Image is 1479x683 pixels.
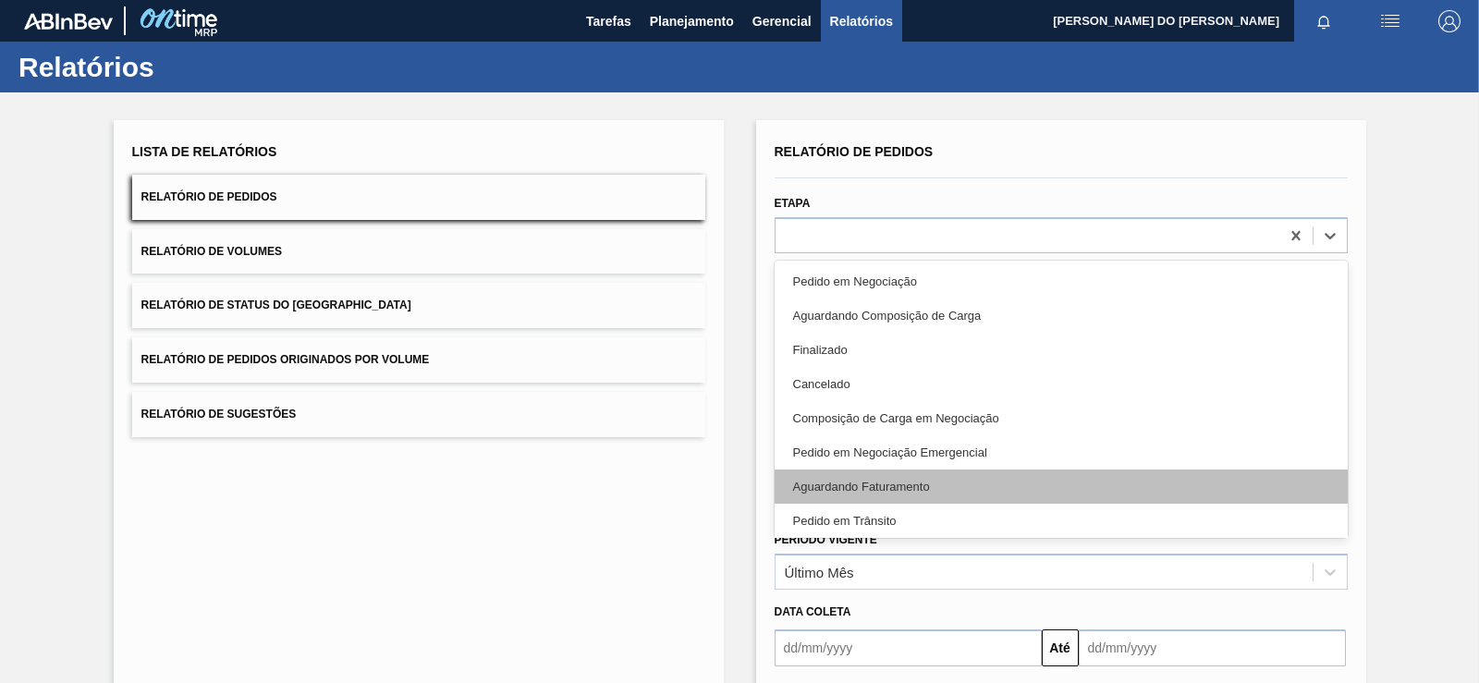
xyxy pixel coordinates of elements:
img: Logout [1438,10,1461,32]
div: Pedido em Negociação [775,264,1348,299]
h1: Relatórios [18,56,347,78]
div: Composição de Carga em Negociação [775,401,1348,435]
span: Relatório de Pedidos [775,144,934,159]
button: Relatório de Sugestões [132,392,705,437]
button: Relatório de Pedidos [132,175,705,220]
div: Aguardando Composição de Carga [775,299,1348,333]
span: Relatório de Volumes [141,245,282,258]
span: Relatório de Pedidos Originados por Volume [141,353,430,366]
div: Pedido em Negociação Emergencial [775,435,1348,470]
div: Aguardando Faturamento [775,470,1348,504]
button: Relatório de Volumes [132,229,705,274]
button: Até [1042,629,1079,666]
span: Tarefas [586,10,631,32]
label: Período Vigente [775,533,877,546]
span: Relatório de Status do [GEOGRAPHIC_DATA] [141,299,411,311]
button: Relatório de Status do [GEOGRAPHIC_DATA] [132,283,705,328]
input: dd/mm/yyyy [1079,629,1346,666]
img: TNhmsLtSVTkK8tSr43FrP2fwEKptu5GPRR3wAAAABJRU5ErkJggg== [24,13,113,30]
button: Relatório de Pedidos Originados por Volume [132,337,705,383]
input: dd/mm/yyyy [775,629,1042,666]
button: Notificações [1294,8,1353,34]
span: Relatório de Sugestões [141,408,297,421]
span: Lista de Relatórios [132,144,277,159]
div: Último Mês [785,564,854,579]
div: Finalizado [775,333,1348,367]
img: userActions [1379,10,1401,32]
div: Cancelado [775,367,1348,401]
span: Gerencial [752,10,812,32]
span: Data coleta [775,605,851,618]
label: Etapa [775,197,811,210]
div: Pedido em Trânsito [775,504,1348,538]
span: Relatórios [830,10,893,32]
span: Relatório de Pedidos [141,190,277,203]
span: Planejamento [650,10,734,32]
